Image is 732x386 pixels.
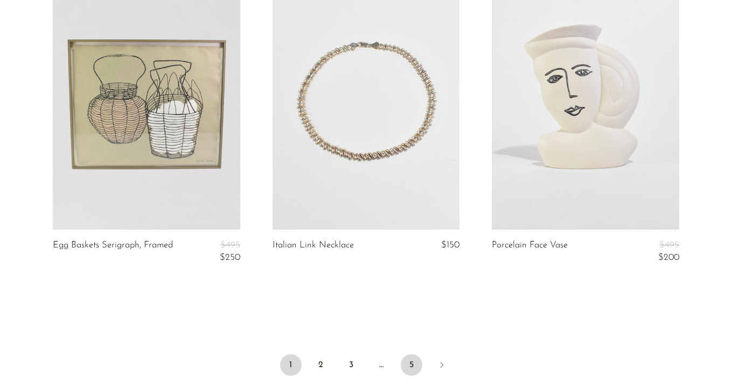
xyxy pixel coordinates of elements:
[340,354,362,376] a: 3
[273,240,354,250] a: Italian Link Necklace
[371,354,392,376] span: …
[310,354,332,376] a: 2
[280,354,302,376] span: 1
[431,354,452,378] a: Next
[658,253,679,262] span: $200
[659,240,679,250] span: $495
[492,240,568,263] a: Porcelain Face Vase
[401,354,422,376] a: 5
[220,240,240,250] span: $495
[220,253,240,262] span: $250
[441,240,459,250] span: $150
[53,240,173,263] a: Egg Baskets Serigraph, Framed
